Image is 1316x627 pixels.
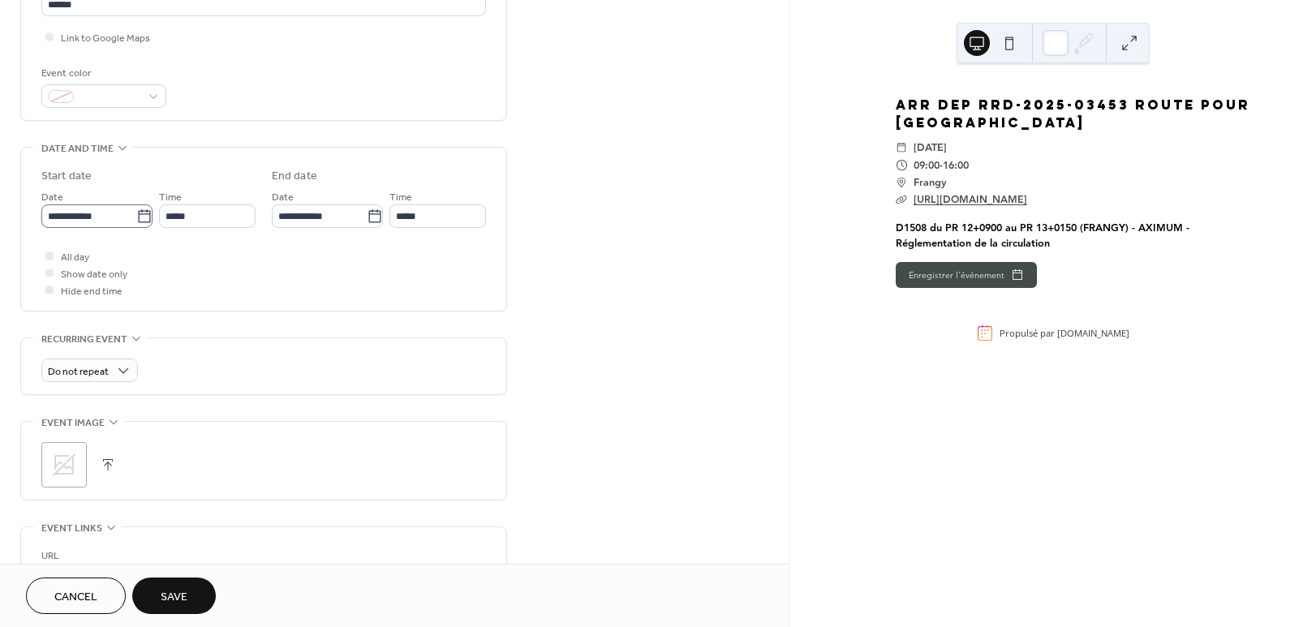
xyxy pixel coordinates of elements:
[41,442,87,487] div: ;
[914,157,940,174] span: 09:00
[914,192,1027,205] a: [URL][DOMAIN_NAME]
[272,189,294,206] span: Date
[896,262,1037,288] button: Enregistrer l'événement
[41,140,114,157] span: Date and time
[41,520,102,537] span: Event links
[61,249,89,266] span: All day
[161,589,187,606] span: Save
[54,589,97,606] span: Cancel
[41,548,483,565] div: URL
[41,65,163,82] div: Event color
[272,168,317,185] div: End date
[61,266,127,283] span: Show date only
[61,283,123,300] span: Hide end time
[41,168,92,185] div: Start date
[896,220,1263,251] div: D1508 du PR 12+0900 au PR 13+0150 (FRANGY) - AXIMUM - Réglementation de la circulation
[940,157,943,174] span: -
[41,189,63,206] span: Date
[896,174,907,191] div: ​
[896,139,907,156] div: ​
[850,128,873,137] div: sept.
[26,578,126,614] button: Cancel
[943,157,969,174] span: 16:00
[914,139,947,156] span: [DATE]
[896,191,907,208] div: ​
[41,331,127,348] span: Recurring event
[1000,327,1129,339] div: Propulsé par
[389,189,412,206] span: Time
[1057,327,1129,339] a: [DOMAIN_NAME]
[914,174,947,191] span: Frangy
[48,363,109,381] span: Do not repeat
[132,578,216,614] button: Save
[851,107,872,126] div: 29
[896,97,1250,131] a: ARR DEP RRD-2025-03453 route pour [GEOGRAPHIC_DATA]
[41,414,105,432] span: Event image
[896,157,907,174] div: ​
[61,30,150,47] span: Link to Google Maps
[159,189,182,206] span: Time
